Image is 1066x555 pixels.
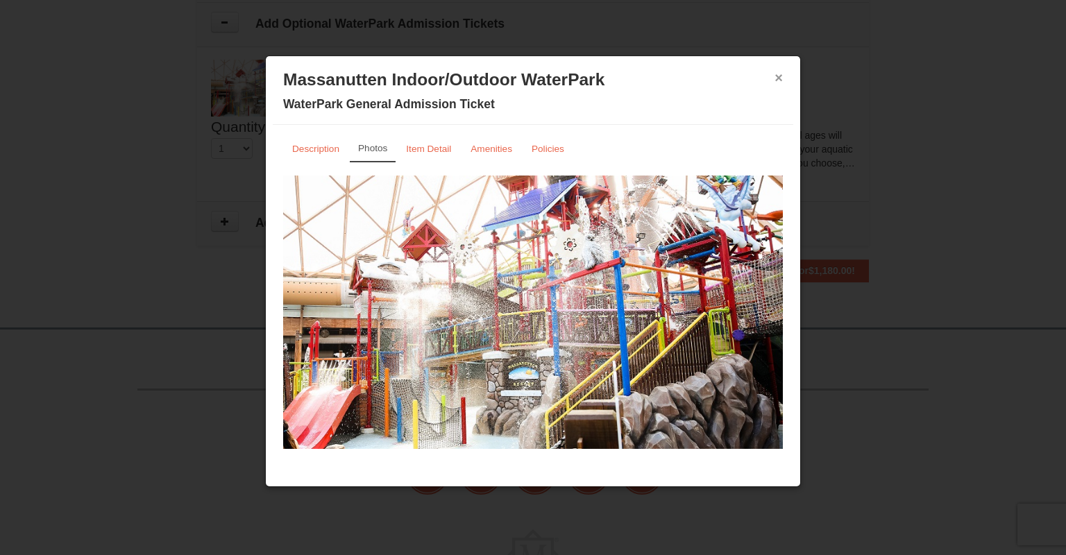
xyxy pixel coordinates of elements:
a: Item Detail [397,135,460,162]
small: Item Detail [406,144,451,154]
small: Photos [358,143,387,153]
img: 6619917-1403-22d2226d.jpg [283,176,783,449]
a: Description [283,135,348,162]
a: Amenities [462,135,521,162]
a: Photos [350,135,396,162]
h4: WaterPark General Admission Ticket [283,97,783,111]
a: Policies [523,135,573,162]
small: Policies [532,144,564,154]
small: Amenities [471,144,512,154]
button: × [775,71,783,85]
small: Description [292,144,339,154]
h3: Massanutten Indoor/Outdoor WaterPark [283,69,783,90]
